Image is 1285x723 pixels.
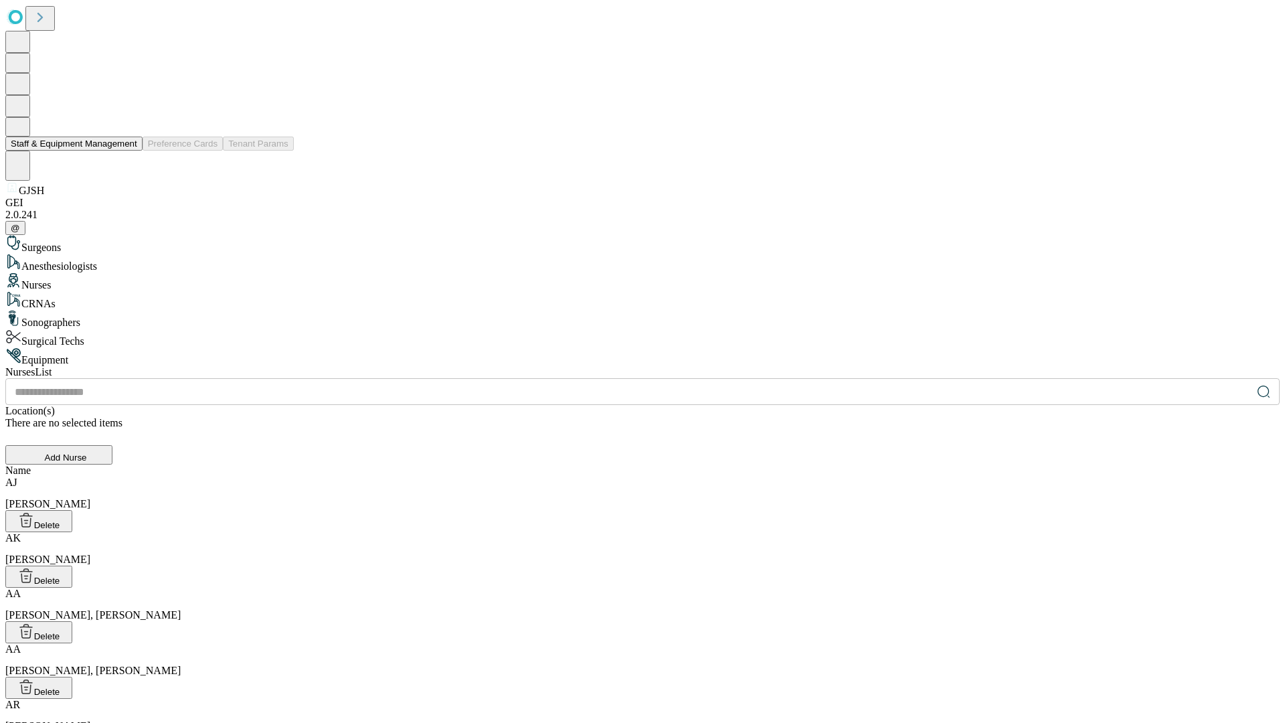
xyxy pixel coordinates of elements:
[34,520,60,530] span: Delete
[5,643,1280,677] div: [PERSON_NAME], [PERSON_NAME]
[19,185,44,196] span: GJSH
[5,329,1280,347] div: Surgical Techs
[5,643,21,655] span: AA
[34,576,60,586] span: Delete
[11,223,20,233] span: @
[5,477,17,488] span: AJ
[5,532,21,544] span: AK
[5,209,1280,221] div: 2.0.241
[5,221,25,235] button: @
[5,254,1280,272] div: Anesthesiologists
[34,687,60,697] span: Delete
[5,510,72,532] button: Delete
[5,137,143,151] button: Staff & Equipment Management
[5,347,1280,366] div: Equipment
[5,310,1280,329] div: Sonographers
[5,532,1280,566] div: [PERSON_NAME]
[5,588,21,599] span: AA
[45,453,87,463] span: Add Nurse
[5,566,72,588] button: Delete
[5,417,1280,429] div: There are no selected items
[5,465,1280,477] div: Name
[5,699,20,710] span: AR
[5,621,72,643] button: Delete
[5,445,112,465] button: Add Nurse
[34,631,60,641] span: Delete
[5,677,72,699] button: Delete
[5,477,1280,510] div: [PERSON_NAME]
[5,291,1280,310] div: CRNAs
[5,197,1280,209] div: GEI
[223,137,294,151] button: Tenant Params
[143,137,223,151] button: Preference Cards
[5,588,1280,621] div: [PERSON_NAME], [PERSON_NAME]
[5,405,55,416] span: Location(s)
[5,272,1280,291] div: Nurses
[5,366,1280,378] div: Nurses List
[5,235,1280,254] div: Surgeons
